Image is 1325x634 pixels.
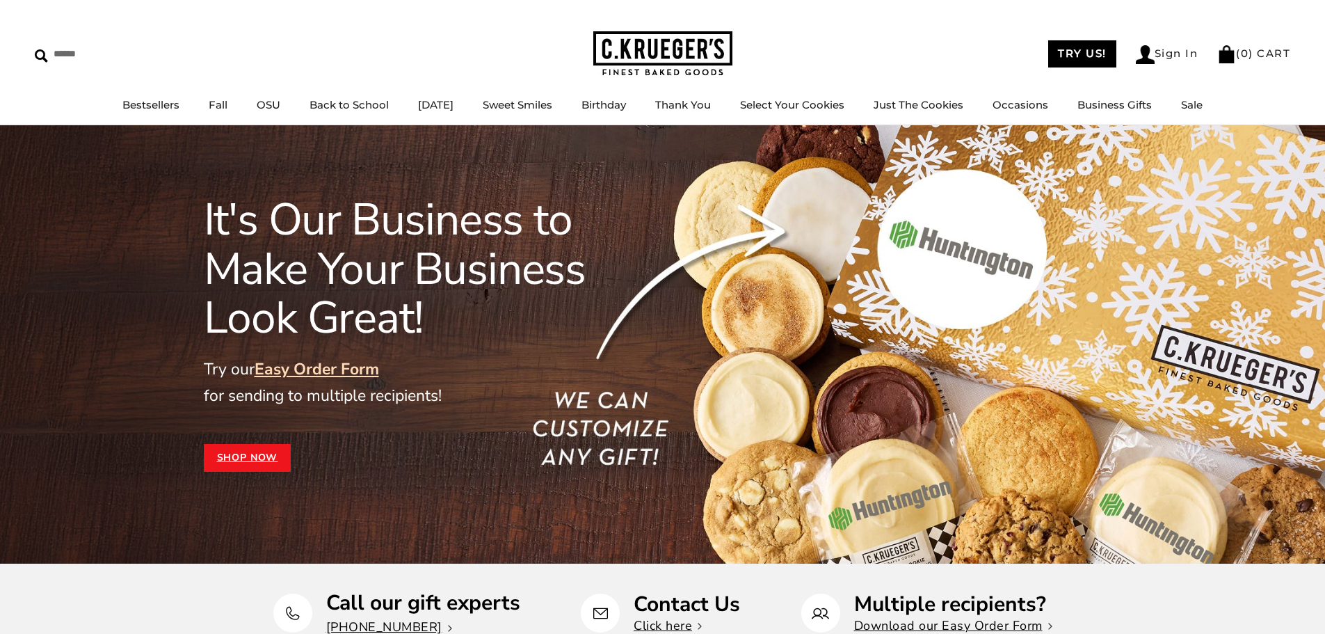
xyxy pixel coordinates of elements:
a: Business Gifts [1077,98,1152,111]
img: Multiple recipients? [812,605,829,622]
img: Bag [1217,45,1236,63]
a: Occasions [993,98,1048,111]
a: Thank You [655,98,711,111]
a: Fall [209,98,227,111]
img: Contact Us [592,605,609,622]
p: Contact Us [634,594,740,615]
a: Sign In [1136,45,1198,64]
img: Call our gift experts [284,605,301,622]
span: 0 [1241,47,1249,60]
a: OSU [257,98,280,111]
img: Search [35,49,48,63]
a: [DATE] [418,98,453,111]
a: (0) CART [1217,47,1290,60]
a: Select Your Cookies [740,98,844,111]
img: Account [1136,45,1155,64]
a: Download our Easy Order Form [854,617,1052,634]
input: Search [35,43,200,65]
a: Click here [634,617,702,634]
a: Shop Now [204,444,291,472]
a: TRY US! [1048,40,1116,68]
img: C.KRUEGER'S [593,31,732,77]
a: Sale [1181,98,1203,111]
a: Easy Order Form [255,358,379,380]
p: Multiple recipients? [854,594,1052,615]
p: Call our gift experts [326,592,520,614]
a: Sweet Smiles [483,98,552,111]
h1: It's Our Business to Make Your Business Look Great! [204,196,646,342]
p: Try our for sending to multiple recipients! [204,356,646,409]
a: Birthday [581,98,626,111]
a: Bestsellers [122,98,179,111]
a: Just The Cookies [874,98,963,111]
a: Back to School [310,98,389,111]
